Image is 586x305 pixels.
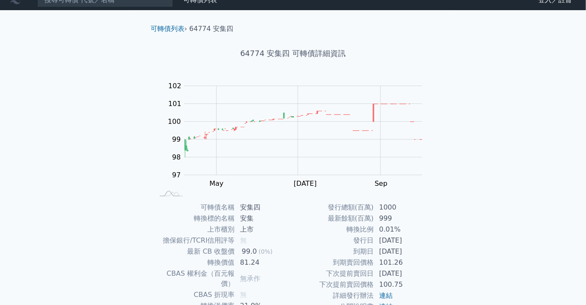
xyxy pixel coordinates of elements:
iframe: Chat Widget [544,264,586,305]
td: 下次提前賣回價格 [293,279,374,290]
td: 安集四 [235,202,293,213]
tspan: Sep [375,179,388,187]
td: 轉換價值 [154,257,235,268]
span: 無承作 [240,274,260,283]
tspan: 97 [172,171,181,179]
td: 100.75 [374,279,432,290]
a: 連結 [379,291,393,299]
td: 可轉債名稱 [154,202,235,213]
td: CBAS 折現率 [154,289,235,300]
td: 1000 [374,202,432,213]
tspan: 100 [168,118,181,126]
td: 上市 [235,224,293,235]
tspan: 98 [172,153,181,161]
div: 99.0 [240,246,259,257]
tspan: 102 [168,82,181,90]
td: 詳細發行辦法 [293,290,374,301]
tspan: 99 [172,135,181,143]
td: CBAS 權利金（百元報價） [154,268,235,289]
tspan: [DATE] [294,179,317,187]
td: [DATE] [374,235,432,246]
tspan: 101 [168,100,181,108]
td: 下次提前賣回日 [293,268,374,279]
td: 到期賣回價格 [293,257,374,268]
span: 無 [240,236,247,244]
td: 安集 [235,213,293,224]
td: 101.26 [374,257,432,268]
li: › [151,24,187,34]
td: 最新 CB 收盤價 [154,246,235,257]
td: 999 [374,213,432,224]
td: 最新餘額(百萬) [293,213,374,224]
h1: 64774 安集四 可轉債詳細資訊 [144,48,442,59]
a: 可轉債列表 [151,25,184,33]
td: 轉換標的名稱 [154,213,235,224]
td: 到期日 [293,246,374,257]
tspan: May [209,179,223,187]
span: 無 [240,291,247,299]
td: 擔保銀行/TCRI信用評等 [154,235,235,246]
div: 聊天小工具 [544,264,586,305]
td: 發行日 [293,235,374,246]
span: (0%) [259,248,273,255]
g: Chart [164,82,435,187]
td: 0.01% [374,224,432,235]
td: 81.24 [235,257,293,268]
td: 轉換比例 [293,224,374,235]
td: 發行總額(百萬) [293,202,374,213]
td: 上市櫃別 [154,224,235,235]
td: [DATE] [374,246,432,257]
td: [DATE] [374,268,432,279]
li: 64774 安集四 [190,24,234,34]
